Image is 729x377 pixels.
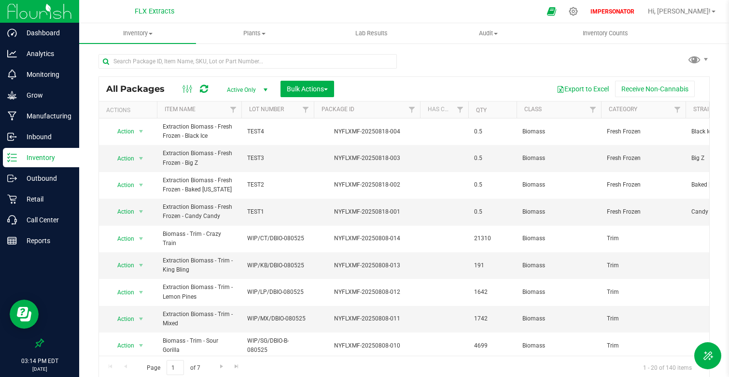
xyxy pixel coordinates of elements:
a: Lab Results [313,23,430,43]
span: Biomass [522,314,595,323]
a: Filter [225,101,241,118]
span: Biomass [522,261,595,270]
div: NYFLXMF-20250808-013 [312,261,421,270]
inline-svg: Monitoring [7,70,17,79]
span: 4699 [474,341,511,350]
span: select [135,286,147,299]
inline-svg: Manufacturing [7,111,17,121]
span: Trim [607,341,680,350]
div: Manage settings [567,7,579,16]
span: Trim [607,314,680,323]
a: Item Name [165,106,196,113]
p: Outbound [17,173,75,184]
inline-svg: Inbound [7,132,17,142]
span: 21310 [474,234,511,243]
div: Actions [106,107,153,114]
span: Action [109,178,135,192]
span: Fresh Frozen [607,127,680,136]
span: Extraction Biomass - Trim - Lemon Pines [163,283,236,301]
a: Inventory [79,23,196,43]
span: Trim [607,234,680,243]
label: Pin the sidebar to full width on large screens [35,338,44,348]
p: Inbound [17,131,75,143]
span: Trim [607,288,680,297]
span: WIP/LP/DBIO-080525 [247,288,308,297]
span: Action [109,312,135,326]
span: FLX Extracts [135,7,174,15]
span: 0.5 [474,180,511,189]
inline-svg: Outbound [7,174,17,183]
span: Audit [431,29,547,38]
input: 1 [167,360,184,375]
a: Inventory Counts [547,23,664,43]
p: Monitoring [17,69,75,80]
div: NYFLXMF-20250818-003 [312,154,421,163]
inline-svg: Grow [7,90,17,100]
span: Extraction Biomass - Trim - Mixed [163,310,236,328]
span: WIP/MX/DBIO-080525 [247,314,308,323]
a: Qty [476,107,487,114]
span: WIP/KB/DBIO-080525 [247,261,308,270]
span: Hi, [PERSON_NAME]! [648,7,711,15]
span: 1642 [474,288,511,297]
span: 191 [474,261,511,270]
span: Inventory [79,29,196,38]
span: Trim [607,261,680,270]
span: Action [109,259,135,272]
span: TEST1 [247,207,308,217]
input: Search Package ID, Item Name, SKU, Lot or Part Number... [98,54,397,69]
span: Inventory Counts [570,29,641,38]
span: 0.5 [474,207,511,217]
div: NYFLXMF-20250808-010 [312,341,421,350]
span: TEST2 [247,180,308,189]
p: [DATE] [4,365,75,373]
button: Export to Excel [550,81,615,97]
span: Biomass [522,234,595,243]
div: NYFLXMF-20250818-001 [312,207,421,217]
span: select [135,152,147,165]
span: Bulk Actions [287,85,328,93]
span: Extraction Biomass - Fresh Frozen - Black Ice [163,122,236,141]
span: Biomass [522,127,595,136]
p: Analytics [17,48,75,59]
iframe: Resource center [10,300,39,329]
span: select [135,125,147,138]
a: Lot Number [249,106,284,113]
span: Fresh Frozen [607,180,680,189]
span: 1742 [474,314,511,323]
span: Biomass [522,180,595,189]
span: Action [109,232,135,246]
p: Grow [17,89,75,101]
span: Action [109,152,135,165]
inline-svg: Call Center [7,215,17,225]
span: Biomass [522,154,595,163]
a: Filter [298,101,314,118]
button: Receive Non-Cannabis [615,81,695,97]
span: Biomass [522,288,595,297]
a: Filter [404,101,420,118]
span: Action [109,339,135,352]
span: Action [109,205,135,218]
p: IMPERSONATOR [587,7,638,16]
span: Action [109,286,135,299]
span: WIP/CT/DBIO-080525 [247,234,308,243]
a: Filter [585,101,601,118]
span: Action [109,125,135,138]
a: Strain [693,106,713,113]
span: Fresh Frozen [607,154,680,163]
a: Go to the next page [214,360,228,373]
span: Open Ecommerce Menu [541,2,562,21]
span: TEST3 [247,154,308,163]
inline-svg: Retail [7,194,17,204]
inline-svg: Analytics [7,49,17,58]
a: Class [524,106,542,113]
span: Lab Results [342,29,401,38]
span: select [135,232,147,246]
span: WIP/SG/DBIO-B-080525 [247,336,308,355]
inline-svg: Inventory [7,153,17,162]
span: Biomass [522,341,595,350]
span: Fresh Frozen [607,207,680,217]
span: Extraction Biomass - Trim - King Bling [163,256,236,275]
div: NYFLXMF-20250808-012 [312,288,421,297]
span: Biomass - Trim - Crazy Train [163,230,236,248]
